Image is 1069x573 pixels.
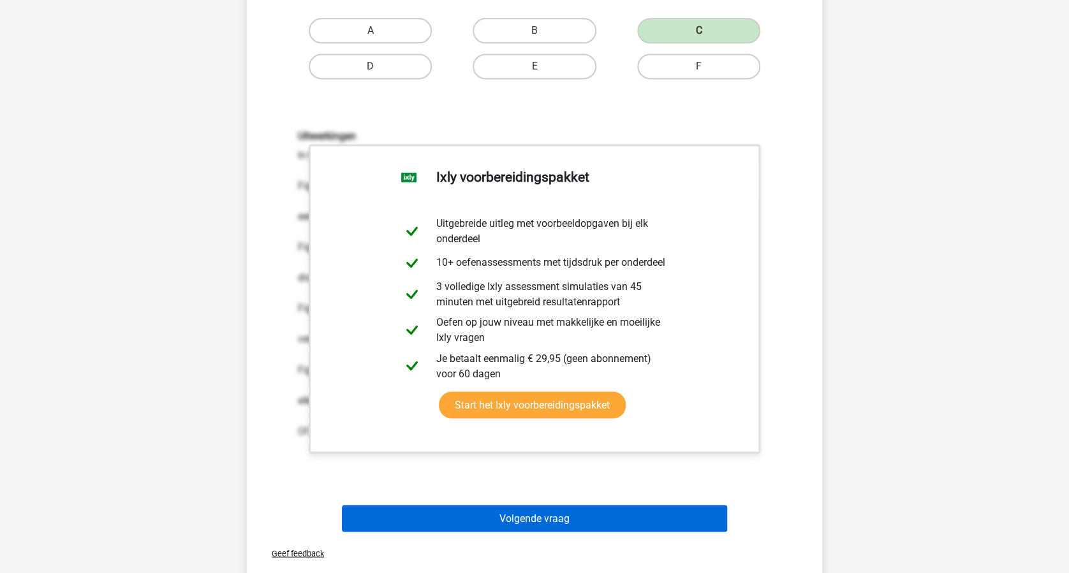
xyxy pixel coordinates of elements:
[262,548,324,558] span: Geef feedback
[637,18,760,43] label: C
[637,54,760,79] label: F
[439,391,626,418] a: Start het Ixly voorbereidingspakket
[288,130,781,438] div: In het eerste vierkant zie je 4 figuren: Figuur 1: een veelhoek met 4 zijden. Dit figuur heeft de...
[342,505,728,532] button: Volgende vraag
[473,54,596,79] label: E
[309,54,432,79] label: D
[309,18,432,43] label: A
[298,130,771,142] h6: Uitwerkingen
[473,18,596,43] label: B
